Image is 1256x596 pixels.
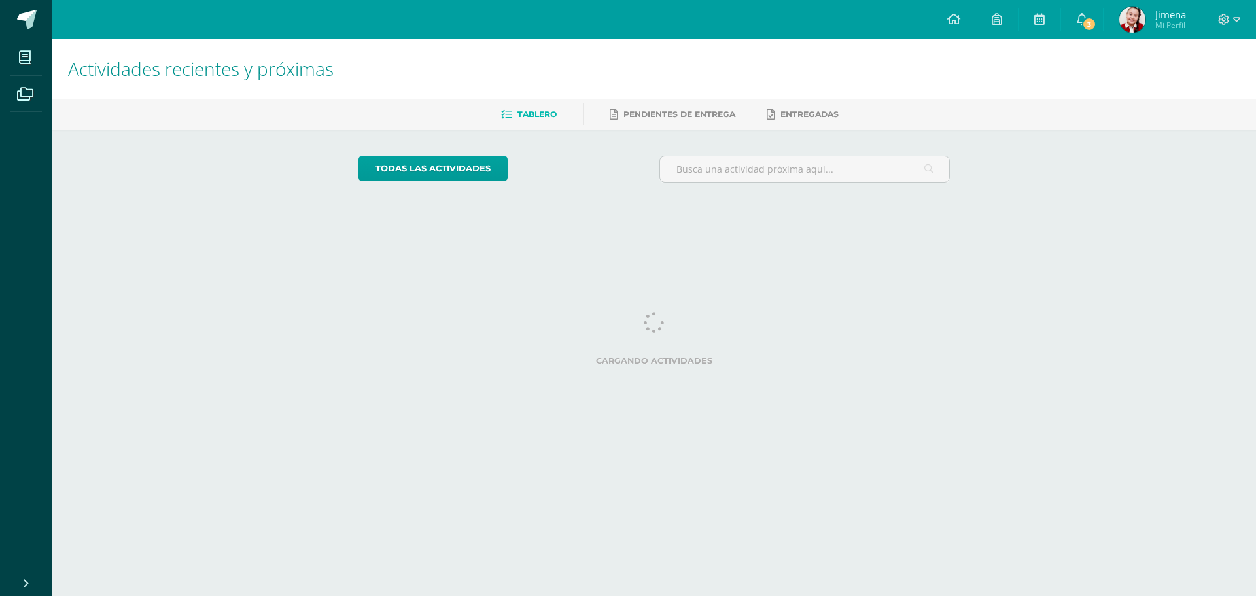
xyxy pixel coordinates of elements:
[1119,7,1145,33] img: fa6f8a3b7a7eabd769ad222922386788.png
[610,104,735,125] a: Pendientes de entrega
[501,104,557,125] a: Tablero
[1155,8,1186,21] span: Jimena
[660,156,950,182] input: Busca una actividad próxima aquí...
[767,104,839,125] a: Entregadas
[358,356,951,366] label: Cargando actividades
[517,109,557,119] span: Tablero
[1155,20,1186,31] span: Mi Perfil
[1082,17,1096,31] span: 3
[780,109,839,119] span: Entregadas
[623,109,735,119] span: Pendientes de entrega
[358,156,508,181] a: todas las Actividades
[68,56,334,81] span: Actividades recientes y próximas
